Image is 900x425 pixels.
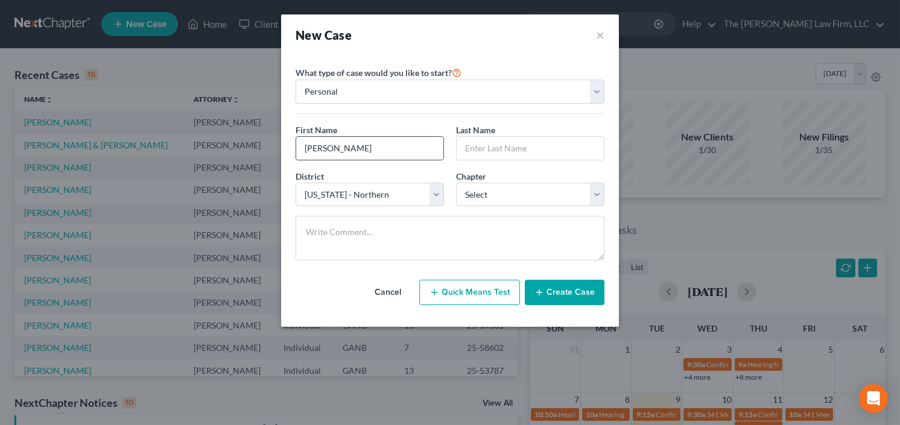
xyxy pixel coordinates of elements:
button: Create Case [525,280,604,305]
span: Chapter [456,171,486,181]
span: First Name [296,125,337,135]
span: Last Name [456,125,495,135]
input: Enter First Name [296,137,443,160]
button: Quick Means Test [419,280,520,305]
label: What type of case would you like to start? [296,65,461,80]
span: District [296,171,324,181]
div: Open Intercom Messenger [859,384,888,413]
strong: New Case [296,28,352,42]
button: Cancel [361,280,414,304]
button: × [596,27,604,43]
input: Enter Last Name [457,137,604,160]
